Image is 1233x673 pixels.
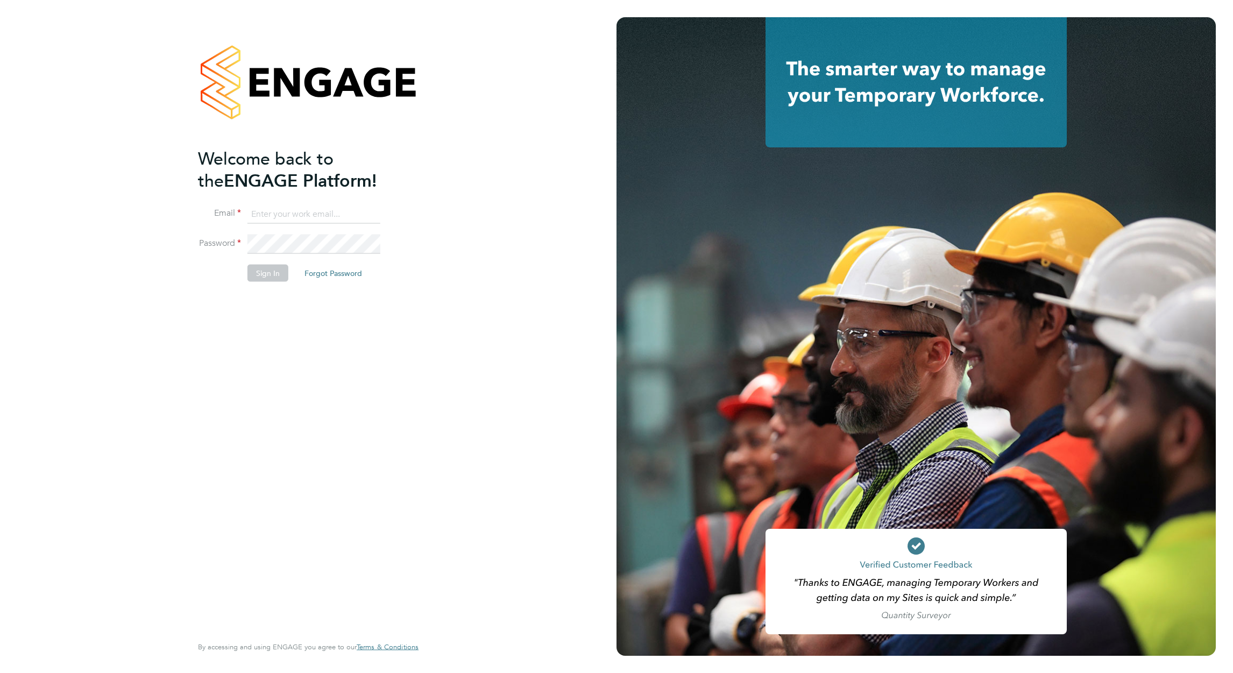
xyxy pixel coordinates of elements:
[247,265,288,282] button: Sign In
[357,642,419,651] span: Terms & Conditions
[357,643,419,651] a: Terms & Conditions
[198,208,241,219] label: Email
[198,148,334,191] span: Welcome back to the
[296,265,371,282] button: Forgot Password
[198,642,419,651] span: By accessing and using ENGAGE you agree to our
[247,204,380,224] input: Enter your work email...
[198,238,241,249] label: Password
[198,147,408,192] h2: ENGAGE Platform!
